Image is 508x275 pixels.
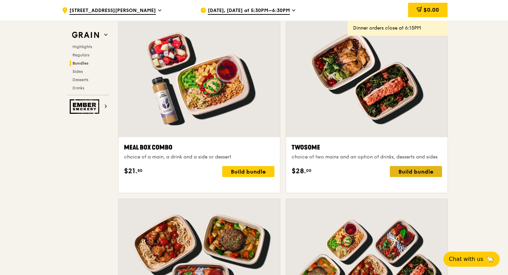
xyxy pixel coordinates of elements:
span: Sides [72,69,83,74]
span: 🦙 [486,255,494,263]
span: 50 [137,168,143,173]
div: Meal Box Combo [124,143,274,152]
span: $21. [124,166,137,176]
span: Bundles [72,61,89,66]
img: Ember Smokery web logo [70,99,101,114]
span: [STREET_ADDRESS][PERSON_NAME] [69,7,156,15]
button: Chat with us🦙 [443,252,500,267]
span: Chat with us [449,255,483,263]
span: $0.00 [424,7,439,13]
img: Grain web logo [70,29,101,41]
span: Regulars [72,53,89,57]
span: [DATE], [DATE] at 5:30PM–6:30PM [208,7,290,15]
span: Drinks [72,86,84,90]
div: choice of two mains and an option of drinks, desserts and sides [292,154,442,161]
span: $28. [292,166,306,176]
div: choice of a main, a drink and a side or dessert [124,154,274,161]
div: Build bundle [222,166,274,177]
div: Build bundle [390,166,442,177]
span: Highlights [72,44,92,49]
div: Twosome [292,143,442,152]
span: 00 [306,168,312,173]
div: Dinner orders close at 6:15PM [353,25,442,32]
span: Desserts [72,77,88,82]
